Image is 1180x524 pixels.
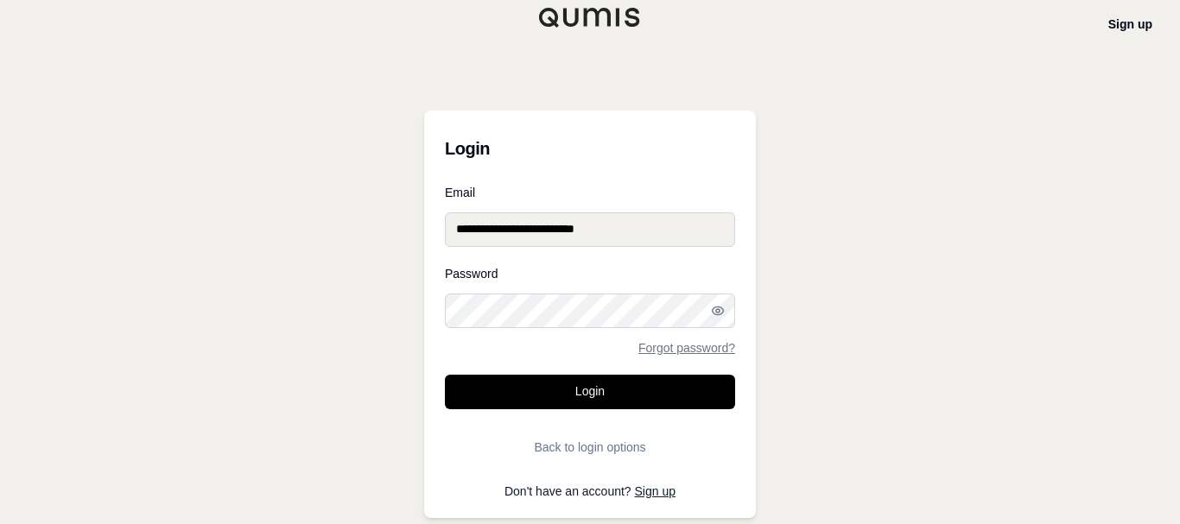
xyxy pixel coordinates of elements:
[638,342,735,354] a: Forgot password?
[445,131,735,166] h3: Login
[445,268,735,280] label: Password
[635,484,676,498] a: Sign up
[538,7,642,28] img: Qumis
[445,485,735,497] p: Don't have an account?
[445,430,735,464] button: Back to login options
[445,186,735,199] label: Email
[445,375,735,409] button: Login
[1108,17,1152,31] a: Sign up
